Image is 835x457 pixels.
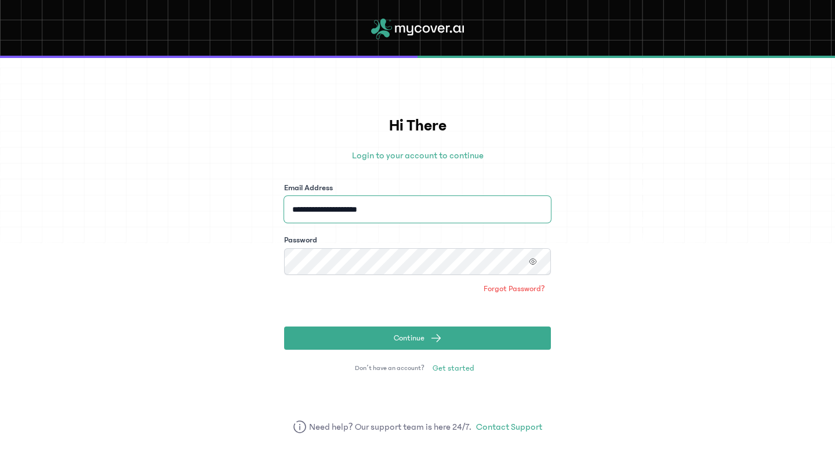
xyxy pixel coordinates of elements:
label: Email Address [284,182,333,194]
label: Password [284,234,317,246]
span: Continue [394,332,424,344]
a: Contact Support [476,420,542,434]
span: Get started [433,362,474,374]
p: Login to your account to continue [284,148,551,162]
a: Get started [427,359,480,378]
span: Don’t have an account? [355,364,424,373]
h1: Hi There [284,114,551,138]
span: Forgot Password? [484,283,545,295]
a: Forgot Password? [478,280,551,298]
span: Need help? Our support team is here 24/7. [309,420,472,434]
button: Continue [284,327,551,350]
